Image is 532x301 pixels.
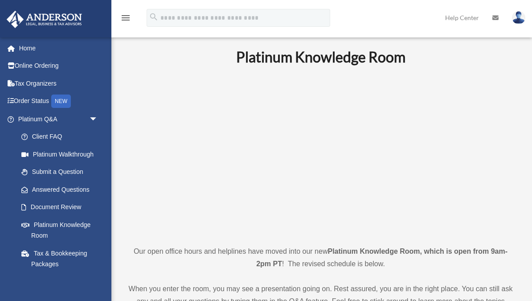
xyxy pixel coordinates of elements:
a: Platinum Walkthrough [12,145,111,163]
strong: Platinum Knowledge Room, which is open from 9am-2pm PT [256,247,507,268]
span: arrow_drop_down [89,110,107,128]
img: User Pic [512,11,525,24]
a: Online Ordering [6,57,111,75]
a: Client FAQ [12,128,111,146]
a: Platinum Knowledge Room [12,216,107,244]
a: Answered Questions [12,181,111,198]
a: Platinum Q&Aarrow_drop_down [6,110,111,128]
b: Platinum Knowledge Room [236,48,405,66]
i: menu [120,12,131,23]
div: NEW [51,95,71,108]
i: search [149,12,159,22]
a: Tax Organizers [6,74,111,92]
a: Submit a Question [12,163,111,181]
a: Tax & Bookkeeping Packages [12,244,111,273]
img: Anderson Advisors Platinum Portal [4,11,85,28]
p: Our open office hours and helplines have moved into our new ! The revised schedule is below. [127,245,514,270]
a: Document Review [12,198,111,216]
a: Home [6,39,111,57]
iframe: 231110_Toby_KnowledgeRoom [187,78,454,229]
a: menu [120,16,131,23]
a: Order StatusNEW [6,92,111,111]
